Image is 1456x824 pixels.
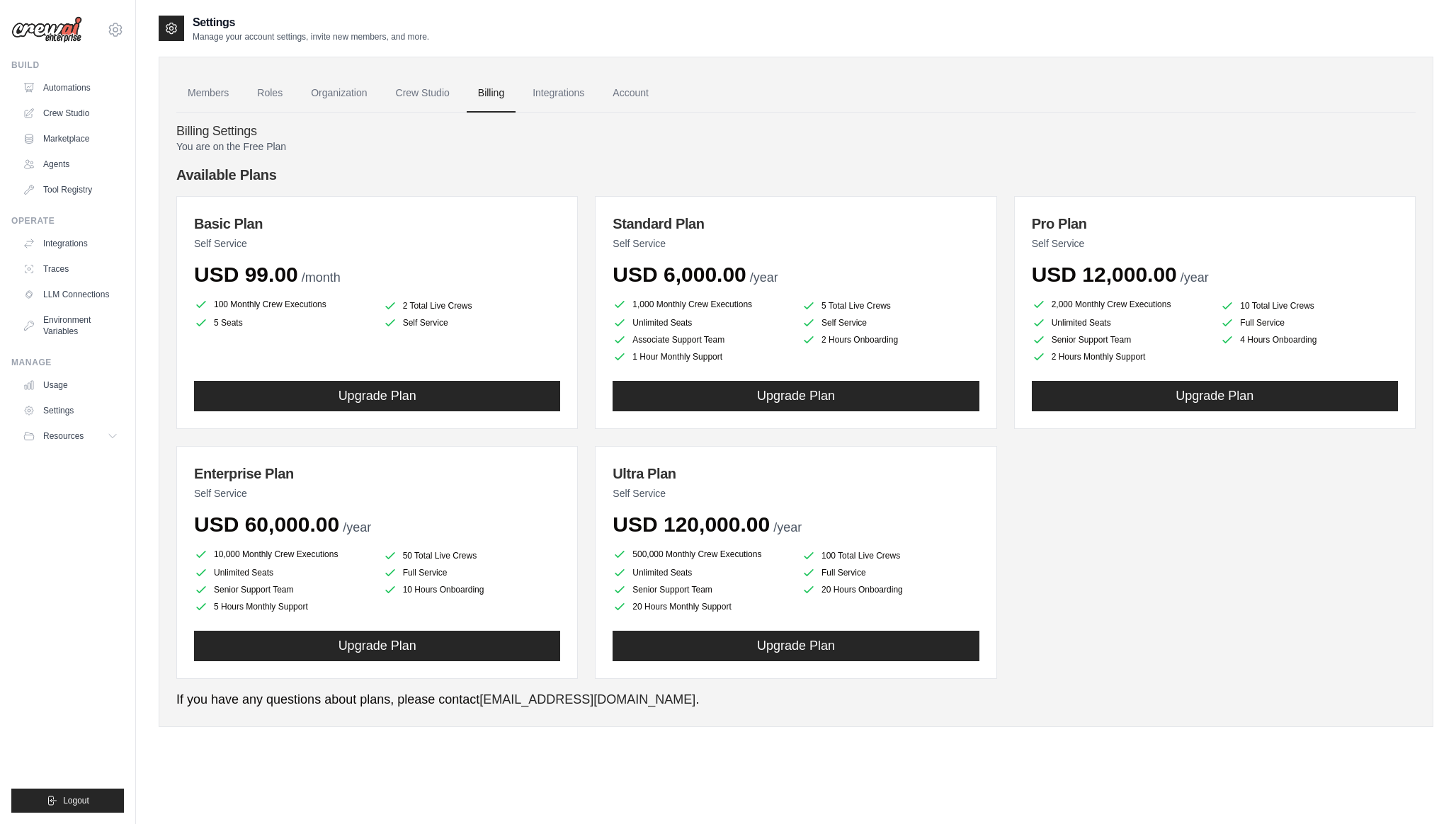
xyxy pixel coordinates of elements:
[11,215,124,227] div: Operate
[194,631,560,661] button: Upgrade Plan
[383,583,561,597] li: 10 Hours Onboarding
[613,566,790,580] li: Unlimited Seats
[194,513,339,536] span: USD 60,000.00
[479,692,695,706] a: [EMAIL_ADDRESS][DOMAIN_NAME]
[1032,214,1398,234] h3: Pro Plan
[1032,236,1398,251] p: Self Service
[17,283,124,306] a: LLM Connections
[1181,270,1209,285] span: /year
[1220,333,1398,347] li: 4 Hours Onboarding
[17,309,124,343] a: Environment Variables
[194,381,560,411] button: Upgrade Plan
[1032,296,1210,313] li: 2,000 Monthly Crew Executions
[176,139,1416,154] p: You are on the Free Plan
[383,299,561,313] li: 2 Total Live Crews
[613,600,790,614] li: 20 Hours Monthly Support
[613,631,979,661] button: Upgrade Plan
[1032,316,1210,330] li: Unlimited Seats
[194,214,560,234] h3: Basic Plan
[63,795,89,806] span: Logout
[1032,350,1210,364] li: 2 Hours Monthly Support
[613,513,770,536] span: USD 120,000.00
[17,374,124,396] a: Usage
[17,102,124,125] a: Crew Studio
[383,316,561,330] li: Self Service
[1032,333,1210,347] li: Senior Support Team
[17,232,124,255] a: Integrations
[802,549,979,563] li: 100 Total Live Crews
[601,74,660,113] a: Account
[17,178,124,201] a: Tool Registry
[383,566,561,580] li: Full Service
[194,296,372,313] li: 100 Monthly Crew Executions
[383,549,561,563] li: 50 Total Live Crews
[300,74,378,113] a: Organization
[11,59,124,71] div: Build
[1220,316,1398,330] li: Full Service
[11,357,124,368] div: Manage
[750,270,778,285] span: /year
[246,74,294,113] a: Roles
[193,14,429,31] h2: Settings
[194,486,560,500] p: Self Service
[613,316,790,330] li: Unlimited Seats
[17,153,124,176] a: Agents
[802,316,979,330] li: Self Service
[613,263,746,286] span: USD 6,000.00
[17,76,124,99] a: Automations
[17,425,124,447] button: Resources
[613,333,790,347] li: Associate Support Team
[193,31,429,42] p: Manage your account settings, invite new members, and more.
[17,127,124,150] a: Marketplace
[17,399,124,422] a: Settings
[385,74,461,113] a: Crew Studio
[773,520,802,534] span: /year
[802,583,979,597] li: 20 Hours Onboarding
[1220,299,1398,313] li: 10 Total Live Crews
[613,236,979,251] p: Self Service
[613,214,979,234] h3: Standard Plan
[302,270,341,285] span: /month
[613,486,979,500] p: Self Service
[467,74,516,113] a: Billing
[194,566,372,580] li: Unlimited Seats
[194,464,560,483] h3: Enterprise Plan
[194,583,372,597] li: Senior Support Team
[802,566,979,580] li: Full Service
[17,258,124,280] a: Traces
[802,299,979,313] li: 5 Total Live Crews
[176,124,1416,139] h4: Billing Settings
[11,789,124,813] button: Logout
[43,430,84,442] span: Resources
[613,350,790,364] li: 1 Hour Monthly Support
[11,16,82,43] img: Logo
[1032,381,1398,411] button: Upgrade Plan
[613,381,979,411] button: Upgrade Plan
[194,546,372,563] li: 10,000 Monthly Crew Executions
[613,546,790,563] li: 500,000 Monthly Crew Executions
[613,583,790,597] li: Senior Support Team
[176,690,1416,709] p: If you have any questions about plans, please contact .
[802,333,979,347] li: 2 Hours Onboarding
[343,520,371,534] span: /year
[1032,263,1177,286] span: USD 12,000.00
[613,296,790,313] li: 1,000 Monthly Crew Executions
[613,464,979,483] h3: Ultra Plan
[194,316,372,330] li: 5 Seats
[521,74,596,113] a: Integrations
[194,600,372,614] li: 5 Hours Monthly Support
[194,236,560,251] p: Self Service
[176,74,240,113] a: Members
[194,263,298,286] span: USD 99.00
[176,165,1416,185] h4: Available Plans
